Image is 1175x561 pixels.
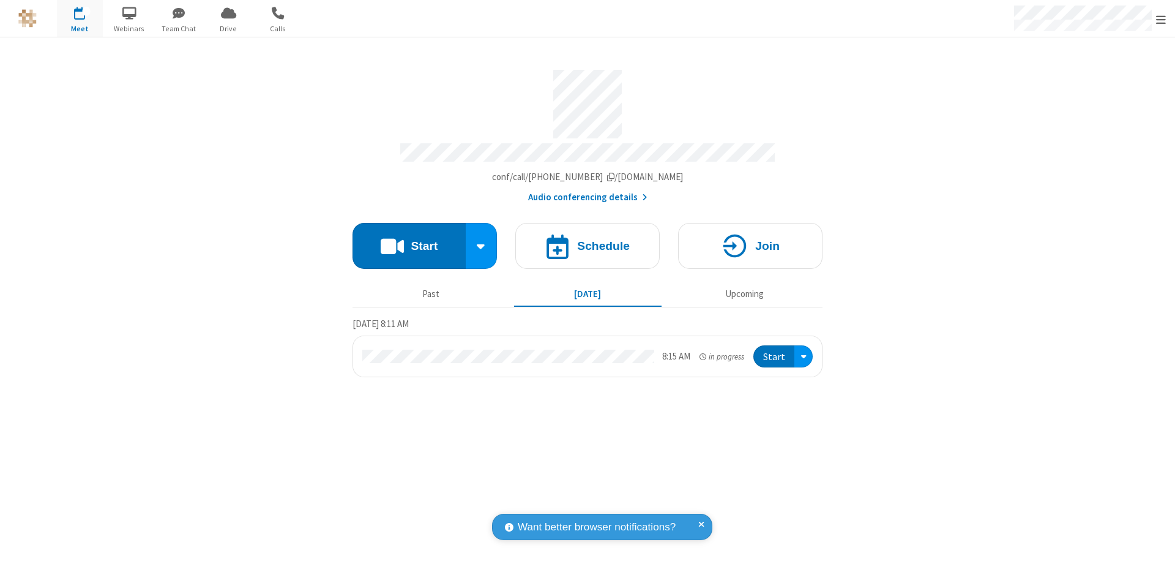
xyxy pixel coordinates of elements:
[753,345,794,368] button: Start
[106,23,152,34] span: Webinars
[794,345,813,368] div: Open menu
[206,23,252,34] span: Drive
[411,240,438,252] h4: Start
[352,61,822,205] section: Account details
[755,240,780,252] h4: Join
[492,170,684,184] button: Copy my meeting room linkCopy my meeting room link
[678,223,822,269] button: Join
[352,223,466,269] button: Start
[357,282,505,306] button: Past
[255,23,301,34] span: Calls
[518,519,676,535] span: Want better browser notifications?
[18,9,37,28] img: QA Selenium DO NOT DELETE OR CHANGE
[466,223,498,269] div: Start conference options
[352,318,409,329] span: [DATE] 8:11 AM
[515,223,660,269] button: Schedule
[83,7,91,16] div: 1
[699,351,744,363] em: in progress
[514,282,662,306] button: [DATE]
[671,282,818,306] button: Upcoming
[352,317,822,378] section: Today's Meetings
[528,190,647,205] button: Audio conferencing details
[156,23,202,34] span: Team Chat
[492,171,684,183] span: Copy my meeting room link
[57,23,103,34] span: Meet
[577,240,630,252] h4: Schedule
[662,350,690,364] div: 8:15 AM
